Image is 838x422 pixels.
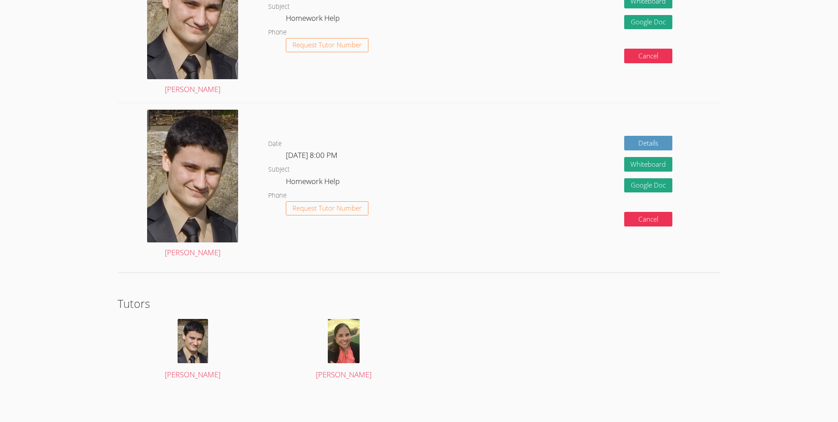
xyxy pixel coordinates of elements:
[328,319,360,363] img: avatar.png
[147,110,238,242] img: david.jpg
[280,319,407,381] a: [PERSON_NAME]
[316,369,372,380] span: [PERSON_NAME]
[178,319,208,363] img: david.jpg
[286,38,368,53] button: Request Tutor Number
[292,205,362,211] span: Request Tutor Number
[268,138,282,150] dt: Date
[268,164,290,175] dt: Subject
[147,110,238,259] a: [PERSON_NAME]
[624,15,673,30] a: Google Doc
[165,369,220,380] span: [PERSON_NAME]
[624,157,673,172] button: Whiteboard
[268,27,287,38] dt: Phone
[286,175,341,190] dd: Homework Help
[268,1,290,12] dt: Subject
[268,190,287,201] dt: Phone
[286,12,341,27] dd: Homework Help
[286,201,368,216] button: Request Tutor Number
[624,178,673,193] a: Google Doc
[292,42,362,48] span: Request Tutor Number
[624,49,673,63] button: Cancel
[129,319,256,381] a: [PERSON_NAME]
[624,136,673,150] a: Details
[624,212,673,226] button: Cancel
[286,150,337,160] span: [DATE] 8:00 PM
[118,295,721,312] h2: Tutors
